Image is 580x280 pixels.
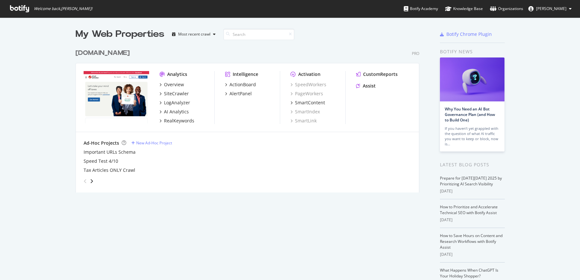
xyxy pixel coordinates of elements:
[404,5,438,12] div: Botify Academy
[76,28,164,41] div: My Web Properties
[167,71,187,78] div: Analytics
[356,71,398,78] a: CustomReports
[81,176,89,186] div: angle-left
[84,149,136,155] a: Important URLs Schema
[159,118,194,124] a: RealKeywords
[159,90,189,97] a: SiteCrawler
[440,188,505,194] div: [DATE]
[445,126,500,147] div: If you haven’t yet grappled with the question of what AI traffic you want to keep or block, now is…
[298,71,321,78] div: Activation
[440,48,505,55] div: Botify news
[440,204,498,215] a: How to Prioritize and Accelerate Technical SEO with Botify Assist
[446,31,492,37] div: Botify Chrome Plugin
[440,57,504,101] img: Why You Need an AI Bot Governance Plan (and How to Build One)
[440,217,505,223] div: [DATE]
[164,81,184,88] div: Overview
[536,6,566,11] span: Brad Haws
[164,109,189,115] div: AI Analytics
[440,161,505,168] div: Latest Blog Posts
[440,252,505,257] div: [DATE]
[76,41,424,192] div: grid
[233,71,258,78] div: Intelligence
[89,178,94,184] div: angle-right
[164,118,194,124] div: RealKeywords
[159,99,190,106] a: LogAnalyzer
[445,5,483,12] div: Knowledge Base
[229,90,252,97] div: AlertPanel
[76,48,132,58] a: [DOMAIN_NAME]
[295,99,325,106] div: SmartContent
[356,83,376,89] a: Assist
[159,109,189,115] a: AI Analytics
[290,99,325,106] a: SmartContent
[178,32,210,36] div: Most recent crawl
[523,4,577,14] button: [PERSON_NAME]
[440,233,503,250] a: How to Save Hours on Content and Research Workflows with Botify Assist
[363,83,376,89] div: Assist
[34,6,92,11] span: Welcome back, [PERSON_NAME] !
[290,90,323,97] a: PageWorkers
[229,81,256,88] div: ActionBoard
[164,99,190,106] div: LogAnalyzer
[159,81,184,88] a: Overview
[164,90,189,97] div: SiteCrawler
[490,5,523,12] div: Organizations
[290,81,326,88] a: SpeedWorkers
[76,48,130,58] div: [DOMAIN_NAME]
[440,267,498,279] a: What Happens When ChatGPT Is Your Holiday Shopper?
[363,71,398,78] div: CustomReports
[136,140,172,146] div: New Ad-Hoc Project
[440,175,502,187] a: Prepare for [DATE][DATE] 2025 by Prioritizing AI Search Visibility
[290,109,320,115] a: SmartIndex
[440,31,492,37] a: Botify Chrome Plugin
[225,81,256,88] a: ActionBoard
[225,90,252,97] a: AlertPanel
[223,29,294,40] input: Search
[445,106,495,123] a: Why You Need an AI Bot Governance Plan (and How to Build One)
[84,158,118,164] a: Speed Test 4/10
[290,118,317,124] a: SmartLink
[412,51,419,56] div: Pro
[84,71,149,123] img: turbotax.intuit.com
[169,29,218,39] button: Most recent crawl
[84,140,119,146] div: Ad-Hoc Projects
[131,140,172,146] a: New Ad-Hoc Project
[84,167,135,173] a: Tax Articles ONLY Crawl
